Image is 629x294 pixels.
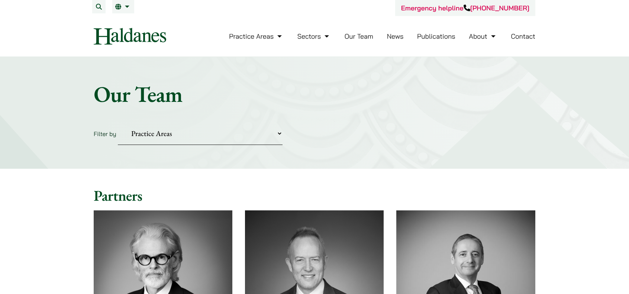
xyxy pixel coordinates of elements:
[387,32,404,41] a: News
[511,32,535,41] a: Contact
[401,4,529,12] a: Emergency helpline[PHONE_NUMBER]
[115,4,131,10] a: EN
[94,81,535,107] h1: Our Team
[94,130,116,138] label: Filter by
[417,32,455,41] a: Publications
[94,187,535,204] h2: Partners
[345,32,373,41] a: Our Team
[94,28,166,45] img: Logo of Haldanes
[297,32,331,41] a: Sectors
[469,32,497,41] a: About
[229,32,284,41] a: Practice Areas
